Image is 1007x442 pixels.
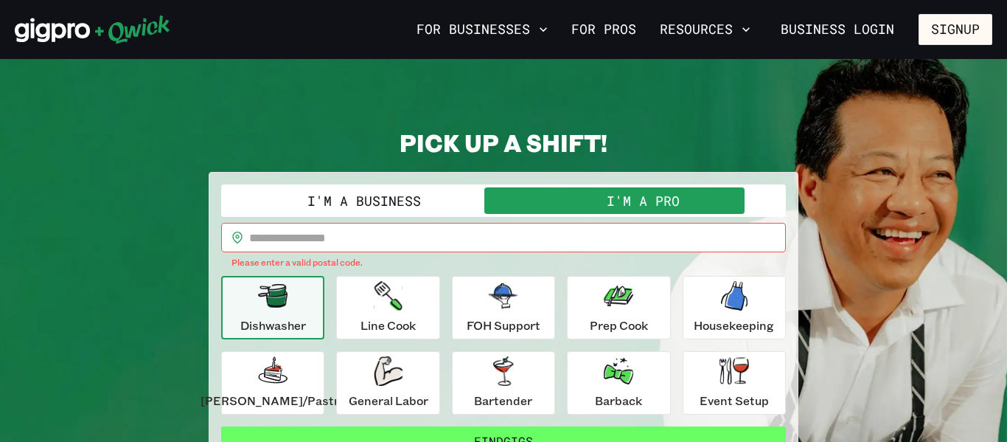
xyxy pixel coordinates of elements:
button: For Businesses [411,17,554,42]
p: Please enter a valid postal code. [231,255,776,270]
h2: PICK UP A SHIFT! [209,128,798,157]
p: Housekeeping [694,317,774,334]
button: General Labor [336,351,439,415]
button: Barback [567,351,670,415]
p: Prep Cook [590,317,648,334]
button: Resources [654,17,756,42]
p: [PERSON_NAME]/Pastry [201,392,345,410]
p: FOH Support [467,317,540,334]
p: Event Setup [700,392,769,410]
button: [PERSON_NAME]/Pastry [221,351,324,415]
button: Housekeeping [683,276,786,339]
a: Business Login [768,14,907,45]
button: FOH Support [452,276,555,339]
button: Bartender [452,351,555,415]
button: I'm a Business [224,187,503,214]
button: Prep Cook [567,276,670,339]
p: Line Cook [360,317,416,334]
a: For Pros [565,17,642,42]
p: Barback [595,392,642,410]
button: Event Setup [683,351,786,415]
button: I'm a Pro [503,187,783,214]
p: Dishwasher [240,317,306,334]
p: General Labor [349,392,428,410]
p: Bartender [474,392,532,410]
button: Dishwasher [221,276,324,339]
button: Signup [919,14,992,45]
button: Line Cook [336,276,439,339]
